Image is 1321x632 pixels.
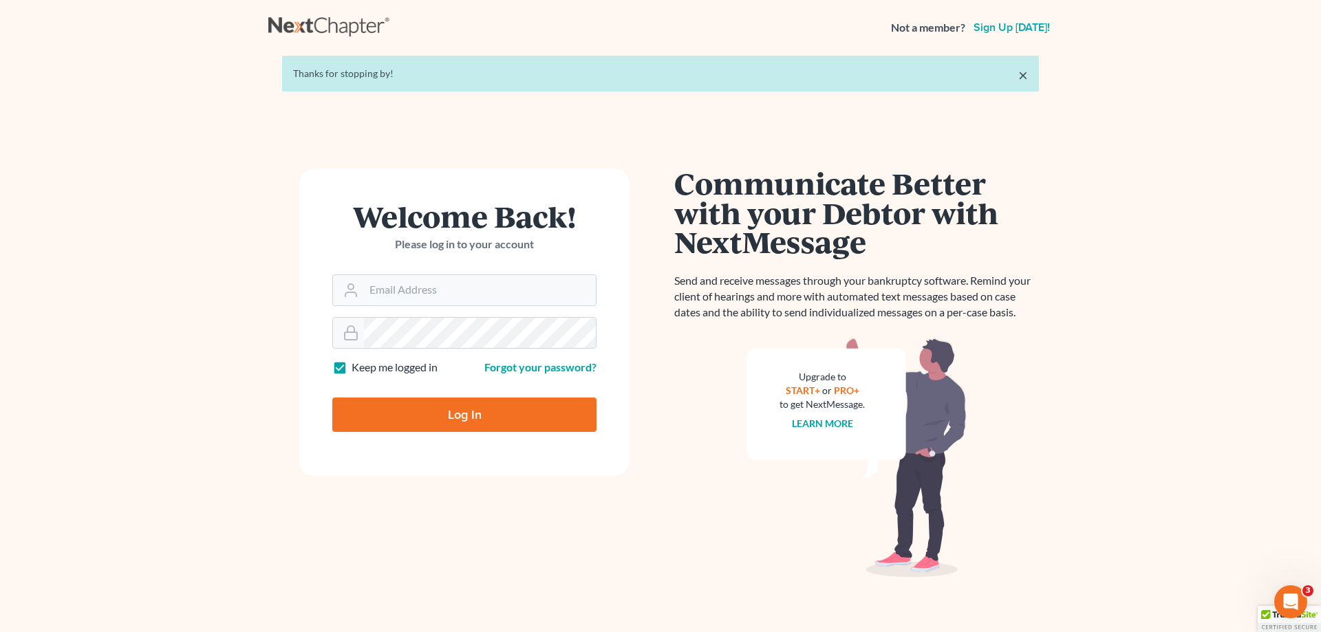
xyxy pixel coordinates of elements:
h1: Communicate Better with your Debtor with NextMessage [674,168,1039,257]
a: Sign up [DATE]! [971,22,1053,33]
iframe: Intercom live chat [1274,585,1307,618]
div: TrustedSite Certified [1258,606,1321,632]
p: Please log in to your account [332,237,597,252]
a: Forgot your password? [484,360,597,373]
div: to get NextMessage. [780,397,865,411]
p: Send and receive messages through your bankruptcy software. Remind your client of hearings and mo... [674,273,1039,320]
input: Log In [332,397,597,432]
h1: Welcome Back! [332,201,597,231]
label: Keep me logged in [352,360,438,375]
a: Learn more [792,417,853,429]
div: Upgrade to [780,370,865,384]
img: nextmessage_bg-59042aed3d76b12b5cd301f8e5b87938c9018125f34e5fa2b7a6b67550977c72.svg [747,337,967,578]
strong: Not a member? [891,20,965,36]
a: START+ [786,384,820,396]
div: Thanks for stopping by! [293,67,1028,80]
a: × [1018,67,1028,83]
input: Email Address [364,275,596,305]
span: 3 [1302,585,1313,596]
a: PRO+ [834,384,859,396]
span: or [822,384,832,396]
